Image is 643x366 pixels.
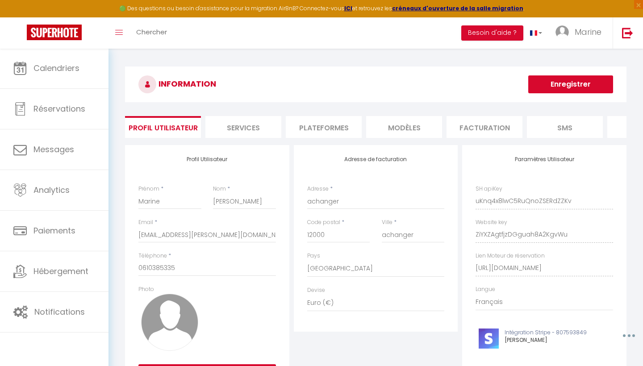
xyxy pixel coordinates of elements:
a: Chercher [129,17,174,49]
li: Plateformes [286,116,362,138]
span: Paiements [33,225,75,236]
label: Photo [138,285,154,294]
li: Facturation [447,116,522,138]
h4: Profil Utilisateur [138,156,276,162]
span: Hébergement [33,266,88,277]
label: Pays [307,252,320,260]
img: avatar.png [141,294,198,351]
h4: Paramètres Utilisateur [476,156,613,162]
button: Besoin d'aide ? [461,25,523,41]
a: ... Marine [549,17,613,49]
span: Notifications [34,306,85,317]
button: Enregistrer [528,75,613,93]
span: Messages [33,144,74,155]
label: Email [138,218,153,227]
h3: INFORMATION [125,67,626,102]
label: Devise [307,286,325,295]
img: ... [555,25,569,39]
label: Code postal [307,218,340,227]
h4: Adresse de facturation [307,156,445,162]
span: Marine [575,26,601,37]
label: SH apiKey [476,185,502,193]
a: créneaux d'ouverture de la salle migration [392,4,523,12]
span: Chercher [136,27,167,37]
li: Profil Utilisateur [125,116,201,138]
span: [PERSON_NAME] [505,336,547,344]
img: logout [622,27,633,38]
span: Calendriers [33,62,79,74]
img: stripe-logo.jpeg [479,329,499,349]
p: Intégration Stripe - 807593849 [505,329,602,337]
span: Réservations [33,103,85,114]
label: Nom [213,185,226,193]
li: Services [205,116,281,138]
li: SMS [527,116,603,138]
label: Prénom [138,185,159,193]
label: Téléphone [138,252,167,260]
a: ICI [344,4,352,12]
label: Website key [476,218,507,227]
label: Langue [476,285,495,294]
li: MODÈLES [366,116,442,138]
label: Ville [382,218,392,227]
label: Adresse [307,185,329,193]
button: Ouvrir le widget de chat LiveChat [7,4,34,30]
img: Super Booking [27,25,82,40]
label: Lien Moteur de réservation [476,252,545,260]
span: Analytics [33,184,70,195]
